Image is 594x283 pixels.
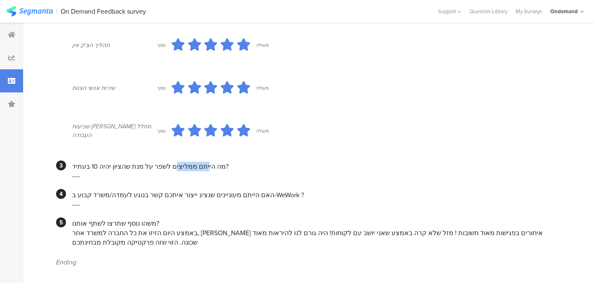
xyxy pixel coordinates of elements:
div: מעולה [256,127,269,134]
div: מעולה [256,42,269,48]
div: 4 [56,189,66,199]
div: נמוך [157,42,165,48]
div: Ondemand [550,7,578,15]
div: ---- [72,171,555,181]
div: שירות אנשי הצוות [72,84,157,92]
div: תהליך הצ'ק אין [72,41,157,50]
div: נמוך [157,127,165,134]
a: My Surveys [511,7,546,15]
div: באמצע היום הזיזו את כל החברה למשרד אחר, [PERSON_NAME] איחורים בפגישות מאוד חשובות ! מזל שלא קרה ב... [72,228,555,247]
img: segmanta logo [6,6,53,17]
div: 5 [56,217,66,227]
div: 3 [56,160,66,170]
div: | [56,7,57,16]
div: Ending [56,257,555,267]
div: האם הייתם מעוניינים שנציג ייצור איתכם קשר בנוגע לעמדה/משרד קבוע ב-WeWork ? [72,190,555,200]
div: מעולה [256,85,269,91]
div: נמוך [157,85,165,91]
div: On Demand Feedback survey [61,7,146,15]
div: Support [438,5,461,18]
div: ---- [72,200,555,209]
div: משהו נוסף שתרצו לשתף אותנו? [72,219,555,228]
a: Question Library [465,7,511,15]
div: שביעות [PERSON_NAME] מחלל העבודה [72,122,157,139]
div: מה הייתם ממליצים לשפר על מנת שהציון יהיה 10 בעתיד? [72,162,555,171]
